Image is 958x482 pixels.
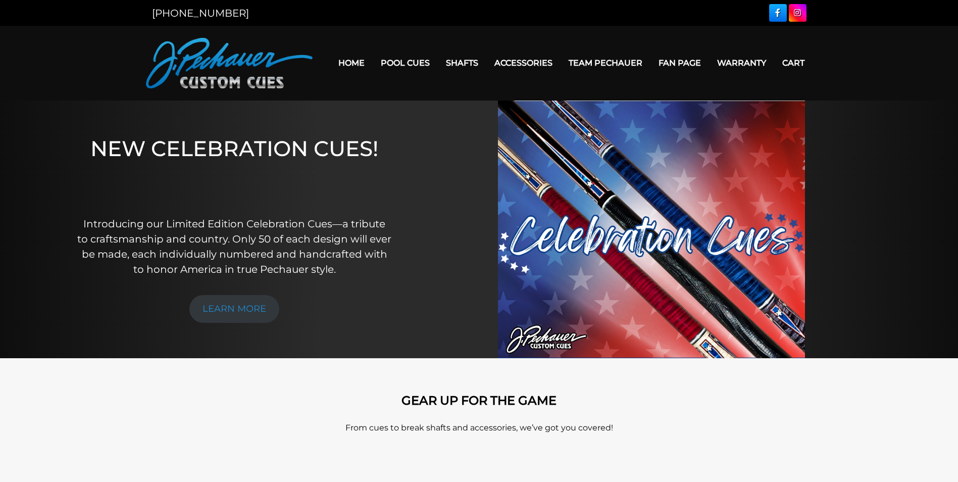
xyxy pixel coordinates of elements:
[191,422,767,434] p: From cues to break shafts and accessories, we’ve got you covered!
[561,50,650,76] a: Team Pechauer
[189,295,279,323] a: LEARN MORE
[650,50,709,76] a: Fan Page
[373,50,438,76] a: Pool Cues
[774,50,813,76] a: Cart
[77,136,392,202] h1: NEW CELEBRATION CUES!
[330,50,373,76] a: Home
[486,50,561,76] a: Accessories
[146,38,313,88] img: Pechauer Custom Cues
[438,50,486,76] a: Shafts
[709,50,774,76] a: Warranty
[401,393,557,408] strong: GEAR UP FOR THE GAME
[77,216,392,277] p: Introducing our Limited Edition Celebration Cues—a tribute to craftsmanship and country. Only 50 ...
[152,7,249,19] a: [PHONE_NUMBER]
